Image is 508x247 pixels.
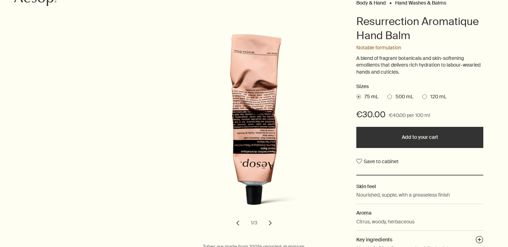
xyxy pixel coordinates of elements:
[427,93,447,100] span: 120 mL
[356,55,483,76] p: A blend of fragrant botanicals and skin-softening emollients that delivers rich hydration to labo...
[181,30,336,222] img: Cream texture of Resurrection Aromatique Hand Balm
[392,93,413,100] span: 500 mL
[356,236,392,243] span: Key ingredients
[356,14,483,43] h1: Resurrection Aromatique Hand Balm
[361,93,379,100] span: 75 mL
[230,215,246,231] button: previous slide
[356,109,386,120] span: €30.00
[356,183,483,190] h2: Skin feel
[262,215,278,231] button: next slide
[476,236,483,246] button: Key ingredients
[356,155,399,168] button: Save to cabinet
[356,209,483,217] h2: Aroma
[356,82,483,91] h2: Sizes
[356,218,415,226] p: Citrus, woody, herbaceous
[356,191,450,199] p: Nourished, supple, with a greaseless finish
[169,30,339,230] div: Resurrection Aromatique Hand Balm
[389,111,430,120] span: €40.00 per 100 ml
[356,127,483,148] button: Add to your cart - €30.00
